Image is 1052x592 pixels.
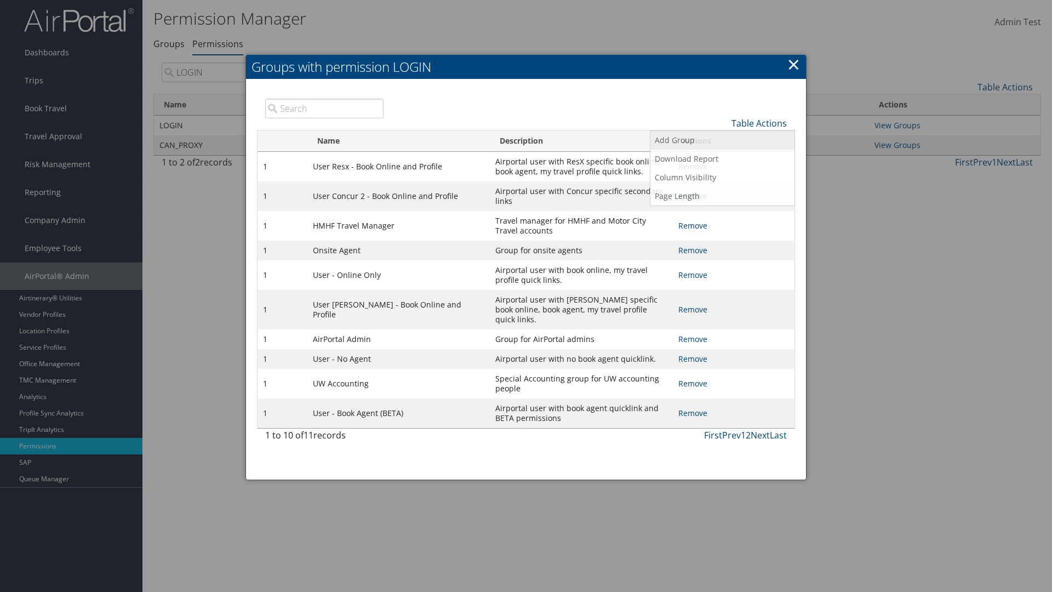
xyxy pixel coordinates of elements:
td: 1 [258,152,307,181]
td: 1 [258,211,307,241]
h2: Groups with permission LOGIN [246,55,806,79]
td: Airportal user with no book agent quicklink. [490,349,672,369]
a: Download Report [650,150,794,168]
a: Remove Group [678,378,707,389]
a: First [704,429,722,441]
a: Remove Group [678,220,707,231]
a: Remove Group [678,304,707,315]
td: Airportal user with book online, my travel profile quick links. [490,260,672,290]
td: User [PERSON_NAME] - Book Online and Profile [307,290,490,329]
td: Special Accounting group for UW accounting people [490,369,672,399]
th: Name: activate to sort column ascending [307,130,490,152]
td: 1 [258,181,307,211]
input: Search [265,99,384,118]
a: Remove Group [678,245,707,255]
th: : activate to sort column descending [258,130,307,152]
td: 1 [258,369,307,399]
td: User - Online Only [307,260,490,290]
a: Add Group [650,131,794,150]
td: 1 [258,241,307,260]
td: User - No Agent [307,349,490,369]
td: User Concur 2 - Book Online and Profile [307,181,490,211]
td: User Resx - Book Online and Profile [307,152,490,181]
td: UW Accounting [307,369,490,399]
td: Group for onsite agents [490,241,672,260]
a: 2 [746,429,751,441]
td: AirPortal Admin [307,329,490,349]
td: Travel manager for HMHF and Motor City Travel accounts [490,211,672,241]
a: Next [751,429,770,441]
td: 1 [258,329,307,349]
a: Column Visibility [650,168,794,187]
a: Prev [722,429,741,441]
a: Page Length [650,187,794,206]
td: Airportal user with Concur specific secondary links [490,181,672,211]
a: Last [770,429,787,441]
td: Onsite Agent [307,241,490,260]
a: Remove Group [678,334,707,344]
a: Remove Group [678,354,707,364]
td: Airportal user with ResX specific book online, book agent, my travel profile quick links. [490,152,672,181]
td: 1 [258,399,307,428]
td: 1 [258,349,307,369]
a: 1 [741,429,746,441]
td: Group for AirPortal admins [490,329,672,349]
a: × [787,53,800,75]
div: 1 to 10 of records [265,429,384,447]
td: User - Book Agent (BETA) [307,399,490,428]
a: Remove Group [678,270,707,280]
a: Remove Group [678,408,707,418]
td: HMHF Travel Manager [307,211,490,241]
td: 1 [258,290,307,329]
td: Airportal user with book agent quicklink and BETA permissions [490,399,672,428]
td: Airportal user with [PERSON_NAME] specific book online, book agent, my travel profile quick links. [490,290,672,329]
a: Table Actions [731,117,787,129]
th: Description: activate to sort column ascending [490,130,672,152]
span: 11 [304,429,313,441]
td: 1 [258,260,307,290]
